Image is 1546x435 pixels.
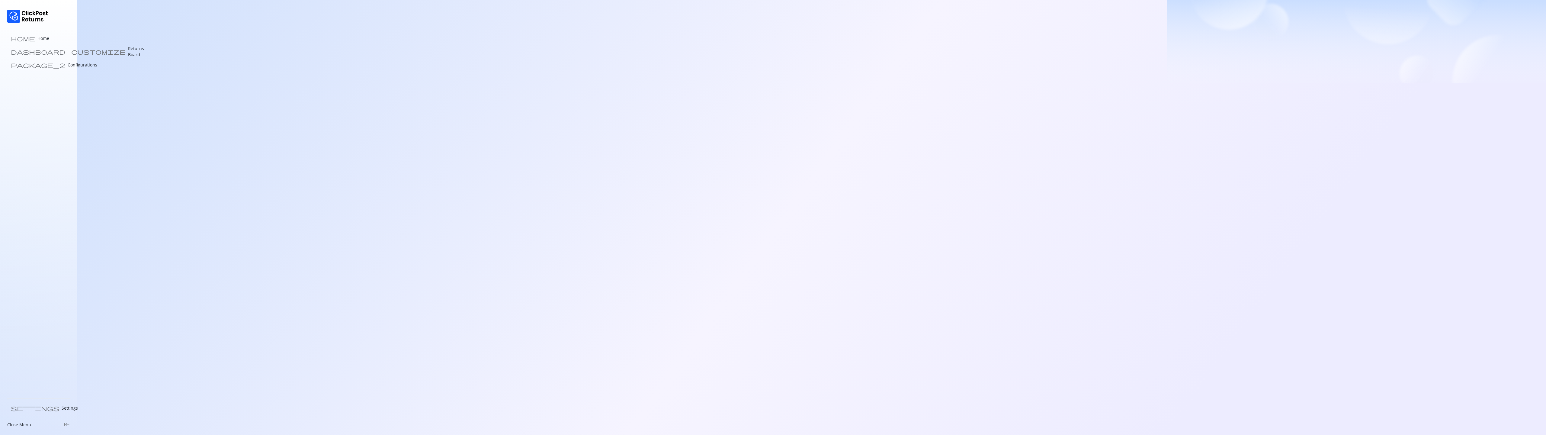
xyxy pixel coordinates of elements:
[7,59,70,71] a: package_2 Configurations
[11,35,35,41] span: home
[128,46,144,58] p: Returns Board
[7,32,70,44] a: home Home
[11,62,65,68] span: package_2
[68,62,97,68] p: Configurations
[7,422,70,428] div: Close Menukeyboard_tab_rtl
[7,46,70,58] a: dashboard_customize Returns Board
[64,422,70,428] span: keyboard_tab_rtl
[37,35,49,41] p: Home
[62,405,78,411] p: Settings
[11,405,59,411] span: settings
[7,422,31,428] p: Close Menu
[7,10,48,23] img: Logo
[11,49,126,55] span: dashboard_customize
[7,402,70,414] a: settings Settings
